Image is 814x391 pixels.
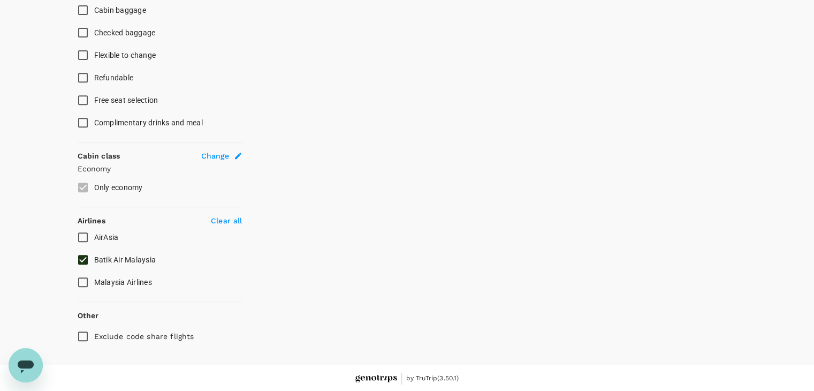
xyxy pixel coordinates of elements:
[78,310,99,321] p: Other
[94,28,156,37] span: Checked baggage
[211,215,242,226] p: Clear all
[94,118,203,127] span: Complimentary drinks and meal
[94,51,156,59] span: Flexible to change
[94,73,134,82] span: Refundable
[94,6,146,14] span: Cabin baggage
[94,96,158,104] span: Free seat selection
[94,331,194,342] p: Exclude code share flights
[78,216,105,225] strong: Airlines
[94,183,143,192] span: Only economy
[78,163,242,174] p: Economy
[9,348,43,382] iframe: Button to launch messaging window
[94,255,156,264] span: Batik Air Malaysia
[94,278,152,287] span: Malaysia Airlines
[201,151,230,161] span: Change
[406,373,459,384] span: by TruTrip ( 3.50.1 )
[94,233,119,242] span: AirAsia
[78,152,120,160] strong: Cabin class
[355,375,397,383] img: Genotrips - ALL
